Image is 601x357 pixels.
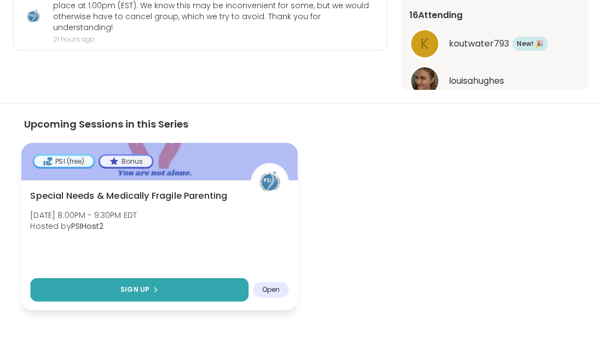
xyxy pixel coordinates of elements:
[34,156,94,166] div: PSI (free)
[517,39,544,48] span: New! 🎉
[449,37,509,50] span: koutwater793
[409,66,579,96] a: louisahugheslouisahughes
[30,189,227,203] span: Special Needs & Medically Fragile Parenting
[71,221,103,232] b: PSIHost2
[449,74,504,88] span: louisahughes
[30,221,137,232] span: Hosted by
[24,117,577,131] h3: Upcoming Sessions in this Series
[120,285,149,295] span: Sign Up
[252,165,287,199] img: PSIHost2
[411,67,438,95] img: louisahughes
[30,209,137,220] span: [DATE] 8:00PM - 9:30PM EDT
[100,156,152,166] div: Bonus
[409,9,463,22] span: 16 Attending
[420,33,429,55] span: k
[53,35,378,44] div: 21 hours ago
[30,278,249,302] button: Sign Up
[262,285,280,294] span: Open
[22,5,44,27] img: PSIHost2
[409,28,579,59] a: kkoutwater793New! 🎉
